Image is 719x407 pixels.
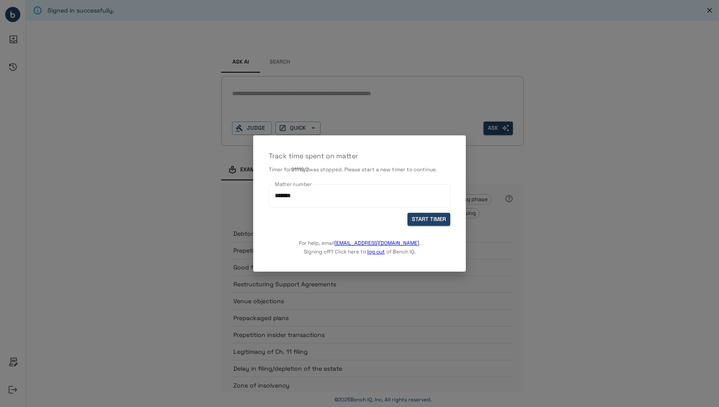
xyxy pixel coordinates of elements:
p: For help, email . Signing off? Click here to of Bench IQ. [299,226,420,256]
label: Matter number [275,181,312,188]
a: log out [367,248,385,255]
span: was stopped. Please start a new timer to continue. [309,166,437,173]
p: Track time spent on matter [269,151,450,161]
button: START TIMER [407,213,450,226]
a: [EMAIL_ADDRESS][DOMAIN_NAME] [334,240,419,247]
span: Timer for [269,166,291,173]
b: 91119/2 [291,166,309,173]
